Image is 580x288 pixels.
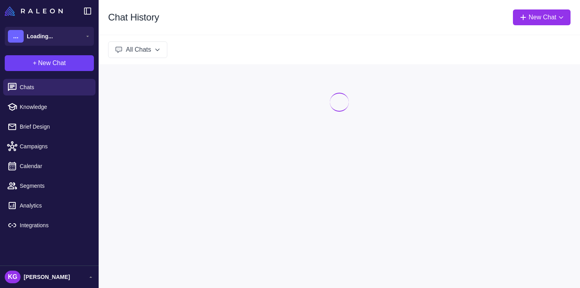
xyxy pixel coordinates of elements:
button: ...Loading... [5,27,94,46]
img: Raleon Logo [5,6,63,16]
button: All Chats [108,41,167,58]
span: Loading... [27,32,53,41]
span: [PERSON_NAME] [24,273,70,281]
a: Campaigns [3,138,95,155]
div: ... [8,30,24,43]
span: Segments [20,181,89,190]
span: + [33,58,36,68]
button: New Chat [513,9,571,25]
span: New Chat [38,58,66,68]
span: Analytics [20,201,89,210]
a: Integrations [3,217,95,234]
span: Calendar [20,162,89,170]
span: Campaigns [20,142,89,151]
a: Raleon Logo [5,6,66,16]
span: Knowledge [20,103,89,111]
a: Brief Design [3,118,95,135]
a: Calendar [3,158,95,174]
span: Integrations [20,221,89,230]
a: Analytics [3,197,95,214]
a: Chats [3,79,95,95]
span: Chats [20,83,89,92]
a: Knowledge [3,99,95,115]
span: Brief Design [20,122,89,131]
div: KG [5,271,21,283]
h1: Chat History [108,11,159,24]
a: Segments [3,178,95,194]
button: +New Chat [5,55,94,71]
